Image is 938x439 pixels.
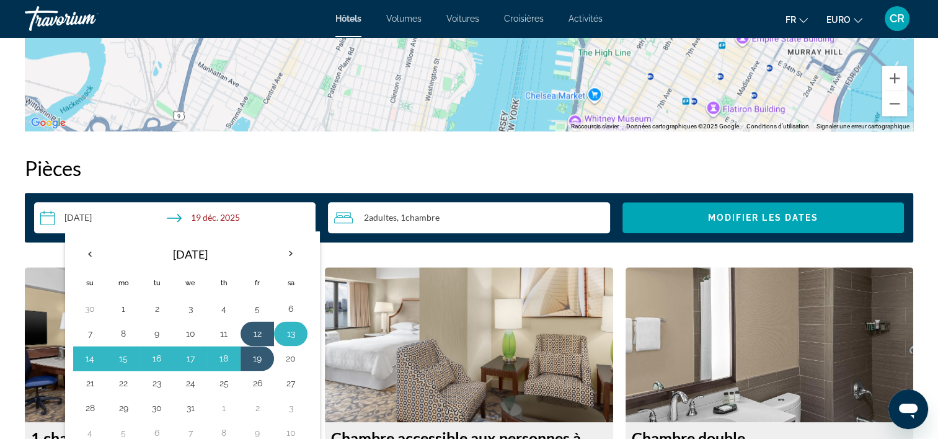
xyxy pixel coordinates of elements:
button: Day 31 [180,399,200,417]
span: Fr [785,15,796,25]
button: Day 6 [281,300,301,317]
span: Adultes [369,212,397,223]
a: Croisières [504,14,544,24]
button: Day 13 [281,325,301,342]
button: Menu utilisateur [881,6,913,32]
a: Activités [569,14,603,24]
button: Day 21 [80,375,100,392]
button: Day 23 [147,375,167,392]
h2: Pièces [25,156,913,180]
span: Données cartographiques ©2025 Google [626,123,739,130]
button: Day 30 [147,399,167,417]
button: Day 24 [180,375,200,392]
button: Day 2 [247,399,267,417]
button: Raccourcis clavier [571,122,619,131]
span: Chambre [405,212,440,223]
button: Day 9 [147,325,167,342]
button: Changer de devise [826,11,862,29]
span: Modifier les dates [707,213,818,223]
img: Chambre accessible aux personnes à mobilité réduite [325,267,613,422]
button: Modifier les dates [622,202,904,233]
font: [DATE] [173,247,208,261]
div: Widget de recherche [34,202,904,233]
a: Hôtels [335,14,361,24]
button: Day 3 [281,399,301,417]
button: Day 29 [113,399,133,417]
button: Day 14 [80,350,100,367]
button: Day 26 [247,375,267,392]
button: Day 15 [113,350,133,367]
iframe: Bouton de lancement de la fenêtre de messagerie [888,389,928,429]
a: Ouvrir cette zone dans Google Maps (dans une nouvelle fenêtre) [28,115,69,131]
button: Zoom arrière [882,91,907,116]
button: Day 4 [214,300,234,317]
span: CR [890,12,905,25]
button: Voyageurs : 2 adultes, 0 enfants [328,202,609,233]
button: Day 18 [214,350,234,367]
button: Day 7 [80,325,100,342]
button: Day 10 [180,325,200,342]
span: EURO [826,15,851,25]
button: Sélectionnez la date d’arrivée et de départ [34,202,316,233]
button: Day 25 [214,375,234,392]
button: Day 30 [80,300,100,317]
a: Signaler une erreur cartographique [816,123,909,130]
img: 1 chambre avec lit king size [25,267,312,422]
font: 2 [364,212,369,223]
button: Previous month [73,239,107,268]
button: Day 28 [80,399,100,417]
button: Day 5 [247,300,267,317]
button: Day 1 [214,399,234,417]
button: Changer la langue [785,11,808,29]
button: Day 12 [247,325,267,342]
button: Day 1 [113,300,133,317]
button: Next month [274,239,308,268]
button: Zoom avant [882,66,907,91]
a: Conditions d’utilisation (s’ouvre dans un nouvel onglet) [746,123,809,130]
button: Day 27 [281,375,301,392]
button: Day 8 [113,325,133,342]
button: Day 19 [247,350,267,367]
button: Day 2 [147,300,167,317]
a: Volumes [386,14,422,24]
button: Day 11 [214,325,234,342]
button: Day 20 [281,350,301,367]
button: Day 3 [180,300,200,317]
button: Day 16 [147,350,167,367]
img: Google (en anglais) [28,115,69,131]
button: Day 22 [113,375,133,392]
img: Chambre double [626,267,913,422]
a: Travorium [25,2,149,35]
button: Day 17 [180,350,200,367]
a: Voitures [446,14,479,24]
font: , 1 [397,212,405,223]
